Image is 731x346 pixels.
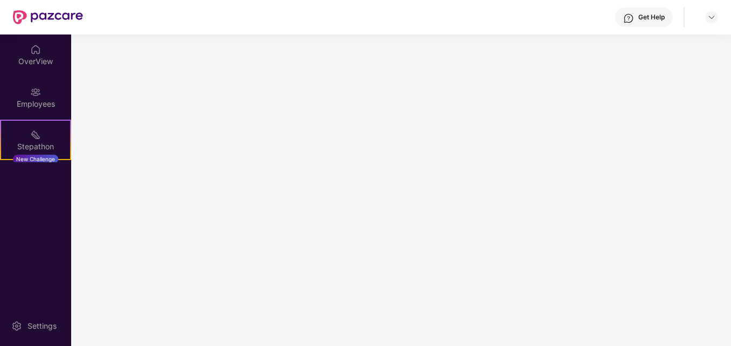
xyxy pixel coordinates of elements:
[30,129,41,140] img: svg+xml;base64,PHN2ZyB4bWxucz0iaHR0cDovL3d3dy53My5vcmcvMjAwMC9zdmciIHdpZHRoPSIyMSIgaGVpZ2h0PSIyMC...
[1,141,70,152] div: Stepathon
[24,321,60,331] div: Settings
[638,13,665,22] div: Get Help
[623,13,634,24] img: svg+xml;base64,PHN2ZyBpZD0iSGVscC0zMngzMiIgeG1sbnM9Imh0dHA6Ly93d3cudzMub3JnLzIwMDAvc3ZnIiB3aWR0aD...
[30,87,41,98] img: svg+xml;base64,PHN2ZyBpZD0iRW1wbG95ZWVzIiB4bWxucz0iaHR0cDovL3d3dy53My5vcmcvMjAwMC9zdmciIHdpZHRoPS...
[11,321,22,331] img: svg+xml;base64,PHN2ZyBpZD0iU2V0dGluZy0yMHgyMCIgeG1sbnM9Imh0dHA6Ly93d3cudzMub3JnLzIwMDAvc3ZnIiB3aW...
[13,155,58,163] div: New Challenge
[707,13,716,22] img: svg+xml;base64,PHN2ZyBpZD0iRHJvcGRvd24tMzJ4MzIiIHhtbG5zPSJodHRwOi8vd3d3LnczLm9yZy8yMDAwL3N2ZyIgd2...
[13,10,83,24] img: New Pazcare Logo
[30,44,41,55] img: svg+xml;base64,PHN2ZyBpZD0iSG9tZSIgeG1sbnM9Imh0dHA6Ly93d3cudzMub3JnLzIwMDAvc3ZnIiB3aWR0aD0iMjAiIG...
